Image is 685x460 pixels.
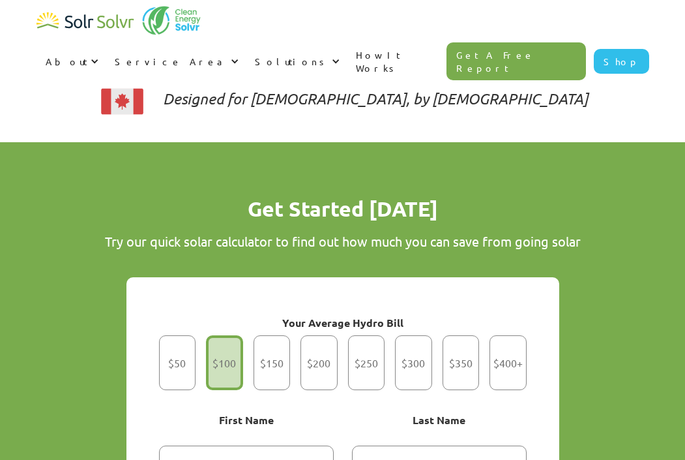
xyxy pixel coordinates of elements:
[446,42,586,80] a: Get A Free Report
[255,55,328,68] div: Solutions
[246,42,347,81] div: Solutions
[115,55,227,68] div: Service Area
[106,42,246,81] div: Service Area
[63,194,623,223] h1: Get Started [DATE]
[46,55,87,68] div: About
[159,411,334,429] label: First Name
[352,411,527,429] label: Last Name
[163,92,588,105] p: Designed for [DEMOGRAPHIC_DATA], by [DEMOGRAPHIC_DATA]
[594,49,649,74] a: Shop
[36,42,106,81] div: About
[159,314,527,332] label: Your Average Hydro Bill
[63,234,623,249] div: Try our quick solar calculator to find out how much you can save from going solar
[347,35,447,87] a: How It Works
